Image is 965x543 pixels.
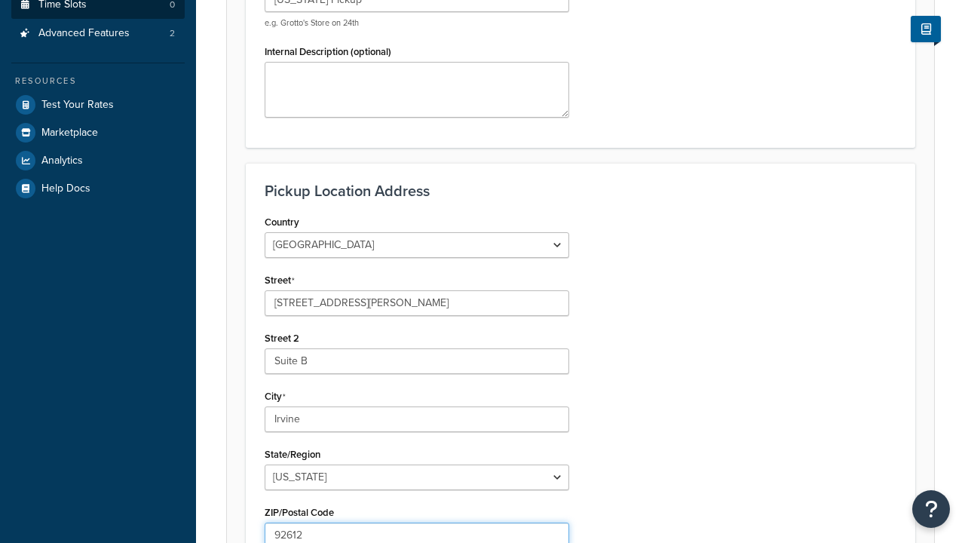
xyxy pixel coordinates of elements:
[41,155,83,167] span: Analytics
[11,175,185,202] a: Help Docs
[265,333,299,344] label: Street 2
[265,507,334,518] label: ZIP/Postal Code
[912,490,950,528] button: Open Resource Center
[11,20,185,48] a: Advanced Features2
[41,183,90,195] span: Help Docs
[170,27,175,40] span: 2
[11,75,185,87] div: Resources
[265,183,896,199] h3: Pickup Location Address
[265,275,295,287] label: Street
[265,449,320,460] label: State/Region
[38,27,130,40] span: Advanced Features
[265,46,391,57] label: Internal Description (optional)
[11,20,185,48] li: Advanced Features
[41,127,98,140] span: Marketplace
[265,17,569,29] p: e.g. Grotto's Store on 24th
[11,119,185,146] a: Marketplace
[265,216,299,228] label: Country
[911,16,941,42] button: Show Help Docs
[11,91,185,118] a: Test Your Rates
[265,391,286,403] label: City
[11,147,185,174] a: Analytics
[41,99,114,112] span: Test Your Rates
